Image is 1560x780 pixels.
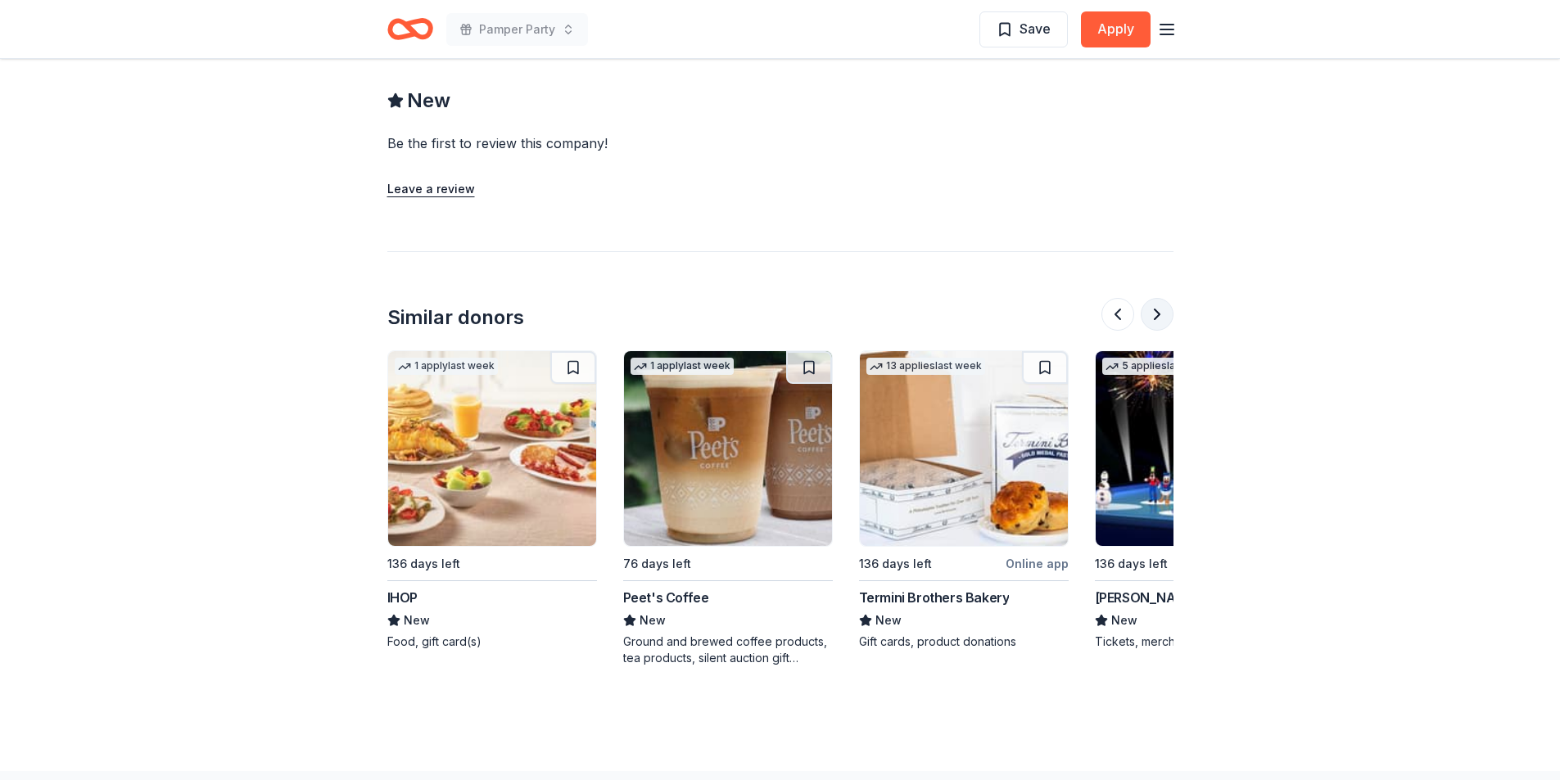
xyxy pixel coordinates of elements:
[859,633,1069,650] div: Gift cards, product donations
[1102,358,1217,375] div: 5 applies last week
[623,588,709,607] div: Peet's Coffee
[859,588,1010,607] div: Termini Brothers Bakery
[387,633,597,650] div: Food, gift card(s)
[446,13,588,46] button: Pamper Party
[1020,18,1051,39] span: Save
[387,588,418,607] div: IHOP
[1006,553,1069,574] div: Online app
[404,611,430,630] span: New
[1096,351,1304,546] img: Image for Feld Entertainment
[859,554,932,574] div: 136 days left
[387,133,807,153] div: Be the first to review this company!
[623,554,691,574] div: 76 days left
[640,611,666,630] span: New
[631,358,734,375] div: 1 apply last week
[1095,350,1305,650] a: Image for Feld Entertainment5 applieslast week136 days leftOnline app[PERSON_NAME] EntertainmentN...
[388,351,596,546] img: Image for IHOP
[859,350,1069,650] a: Image for Termini Brothers Bakery13 applieslast week136 days leftOnline appTermini Brothers Baker...
[979,11,1068,47] button: Save
[387,554,460,574] div: 136 days left
[623,633,833,666] div: Ground and brewed coffee products, tea products, silent auction gift certificates, coupons, merch...
[387,10,433,48] a: Home
[875,611,902,630] span: New
[387,179,475,199] button: Leave a review
[1095,633,1305,650] div: Tickets, merchandise
[387,350,597,650] a: Image for IHOP1 applylast week136 days leftIHOPNewFood, gift card(s)
[1095,588,1289,607] div: [PERSON_NAME] Entertainment
[624,351,832,546] img: Image for Peet's Coffee
[395,358,498,375] div: 1 apply last week
[866,358,985,375] div: 13 applies last week
[1095,554,1168,574] div: 136 days left
[860,351,1068,546] img: Image for Termini Brothers Bakery
[407,88,450,114] span: New
[623,350,833,666] a: Image for Peet's Coffee1 applylast week76 days leftPeet's CoffeeNewGround and brewed coffee produ...
[479,20,555,39] span: Pamper Party
[1081,11,1151,47] button: Apply
[387,304,524,331] div: Similar donors
[1111,611,1137,630] span: New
